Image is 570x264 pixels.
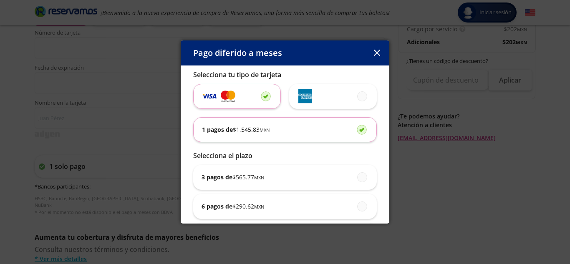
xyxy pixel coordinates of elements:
p: Selecciona el plazo [193,151,377,161]
p: 6 pagos de [202,202,264,211]
img: svg+xml;base64,PD94bWwgdmVyc2lvbj0iMS4wIiBlbmNvZGluZz0iVVRGLTgiIHN0YW5kYWxvbmU9Im5vIj8+Cjxzdmcgd2... [298,89,312,103]
p: Pago diferido a meses [193,47,282,59]
small: MXN [260,127,270,133]
img: svg+xml;base64,PD94bWwgdmVyc2lvbj0iMS4wIiBlbmNvZGluZz0iVVRGLTgiIHN0YW5kYWxvbmU9Im5vIj8+Cjxzdmcgd2... [202,91,217,101]
span: $ 290.62 [232,202,264,211]
p: 3 pagos de [202,173,264,181]
small: MXN [254,174,264,181]
small: MXN [254,204,264,210]
img: svg+xml;base64,PD94bWwgdmVyc2lvbj0iMS4wIiBlbmNvZGluZz0iVVRGLTgiIHN0YW5kYWxvbmU9Im5vIj8+Cjxzdmcgd2... [221,90,235,103]
p: Selecciona tu tipo de tarjeta [193,70,377,80]
p: 1 pagos de [202,125,270,134]
span: $ 565.77 [232,173,264,181]
span: $ 1,545.83 [233,125,270,134]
